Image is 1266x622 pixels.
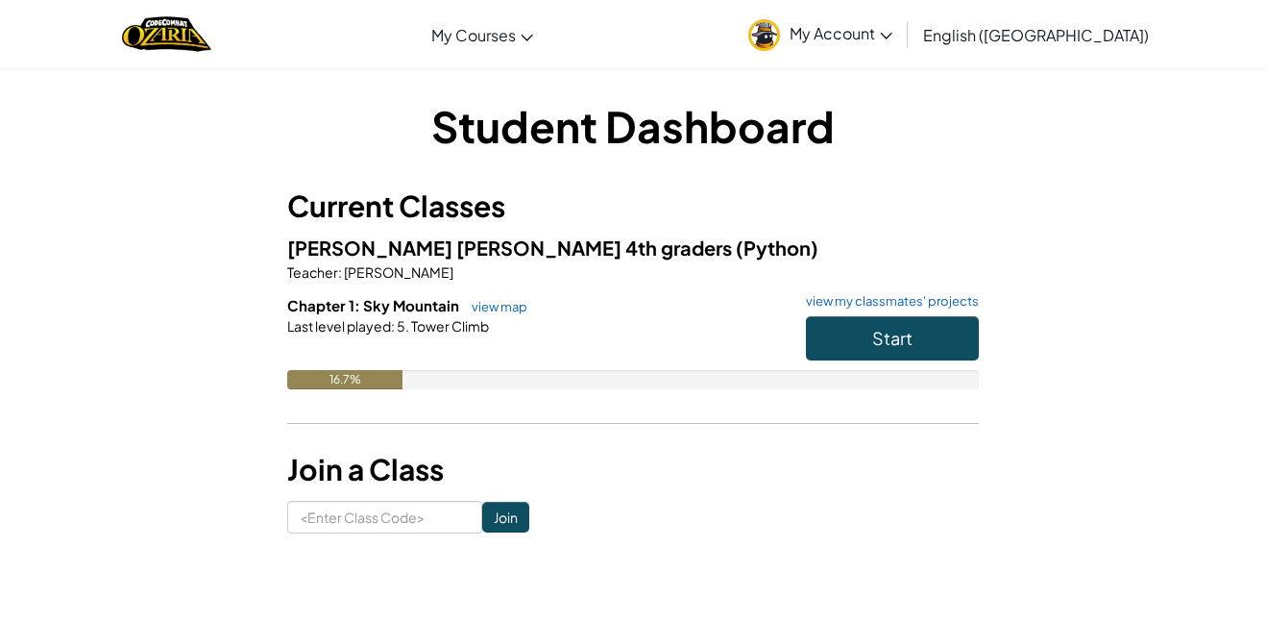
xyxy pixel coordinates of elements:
span: My Courses [431,25,516,45]
span: Tower Climb [409,317,489,335]
span: Teacher [287,263,338,281]
span: : [391,317,395,335]
span: English ([GEOGRAPHIC_DATA]) [923,25,1149,45]
a: English ([GEOGRAPHIC_DATA]) [913,9,1158,61]
span: My Account [790,23,892,43]
span: Chapter 1: Sky Mountain [287,296,462,314]
span: 5. [395,317,409,335]
span: [PERSON_NAME] [342,263,453,281]
button: Start [806,316,979,361]
span: Last level played [287,317,391,335]
span: (Python) [736,236,818,260]
a: Ozaria by CodeCombat logo [122,14,211,54]
img: Home [122,14,211,54]
a: My Courses [422,9,543,61]
img: avatar [748,19,780,51]
h1: Student Dashboard [287,96,979,156]
span: Start [872,327,913,349]
a: view my classmates' projects [796,295,979,308]
input: <Enter Class Code> [287,501,482,534]
span: [PERSON_NAME] [PERSON_NAME] 4th graders [287,236,736,260]
input: Join [482,502,529,533]
span: : [338,263,342,281]
h3: Join a Class [287,448,979,491]
h3: Current Classes [287,185,979,228]
a: view map [462,299,527,314]
a: My Account [739,4,902,64]
div: 16.7% [287,370,402,389]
